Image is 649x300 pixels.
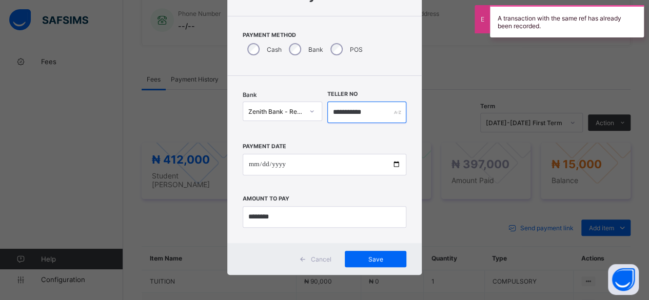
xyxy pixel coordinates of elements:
[350,46,363,53] label: POS
[243,143,286,150] label: Payment Date
[248,108,303,115] div: Zenith Bank - Redeemers private sch sec ac
[311,255,331,263] span: Cancel
[608,264,639,295] button: Open asap
[243,32,407,38] span: Payment Method
[490,5,644,37] div: A transaction with the same ref has already been recorded.
[308,46,323,53] label: Bank
[267,46,282,53] label: Cash
[327,91,358,97] label: Teller No
[243,195,289,202] label: Amount to pay
[352,255,399,263] span: Save
[243,91,257,98] span: Bank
